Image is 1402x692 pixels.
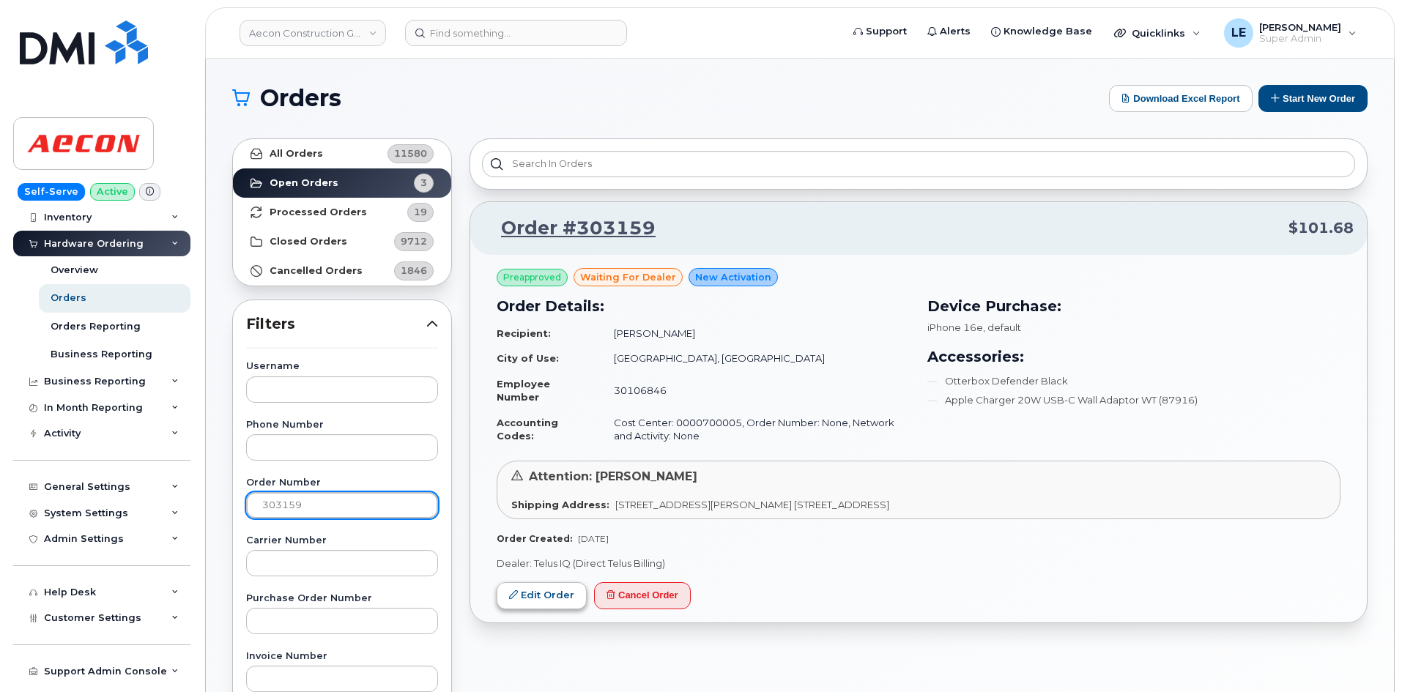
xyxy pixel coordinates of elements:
[270,148,323,160] strong: All Orders
[695,270,771,284] span: New Activation
[246,478,438,488] label: Order Number
[497,327,551,339] strong: Recipient:
[497,417,558,442] strong: Accounting Codes:
[497,557,1340,570] p: Dealer: Telus IQ (Direct Telus Billing)
[401,234,427,248] span: 9712
[601,410,910,449] td: Cost Center: 0000700005, Order Number: None, Network and Activity: None
[497,533,572,544] strong: Order Created:
[246,362,438,371] label: Username
[483,215,656,242] a: Order #303159
[394,146,427,160] span: 11580
[1288,217,1354,239] span: $101.68
[482,151,1355,177] input: Search in orders
[270,236,347,248] strong: Closed Orders
[927,374,1340,388] li: Otterbox Defender Black
[1258,85,1368,112] button: Start New Order
[594,582,691,609] button: Cancel Order
[233,256,451,286] a: Cancelled Orders1846
[246,420,438,430] label: Phone Number
[927,393,1340,407] li: Apple Charger 20W USB-C Wall Adaptor WT (87916)
[927,321,983,333] span: iPhone 16e
[580,270,676,284] span: waiting for dealer
[497,352,559,364] strong: City of Use:
[497,295,910,317] h3: Order Details:
[246,652,438,661] label: Invoice Number
[983,321,1021,333] span: , default
[246,313,426,335] span: Filters
[601,321,910,346] td: [PERSON_NAME]
[615,499,889,510] span: [STREET_ADDRESS][PERSON_NAME] [STREET_ADDRESS]
[601,371,910,410] td: 30106846
[233,198,451,227] a: Processed Orders19
[233,139,451,168] a: All Orders11580
[233,168,451,198] a: Open Orders3
[401,264,427,278] span: 1846
[260,87,341,109] span: Orders
[578,533,609,544] span: [DATE]
[529,469,697,483] span: Attention: [PERSON_NAME]
[503,271,561,284] span: Preapproved
[497,582,587,609] a: Edit Order
[1109,85,1253,112] button: Download Excel Report
[270,207,367,218] strong: Processed Orders
[233,227,451,256] a: Closed Orders9712
[511,499,609,510] strong: Shipping Address:
[270,177,338,189] strong: Open Orders
[601,346,910,371] td: [GEOGRAPHIC_DATA], [GEOGRAPHIC_DATA]
[927,295,1340,317] h3: Device Purchase:
[246,536,438,546] label: Carrier Number
[270,265,363,277] strong: Cancelled Orders
[246,594,438,603] label: Purchase Order Number
[497,378,550,403] strong: Employee Number
[927,346,1340,368] h3: Accessories:
[420,176,427,190] span: 3
[414,205,427,219] span: 19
